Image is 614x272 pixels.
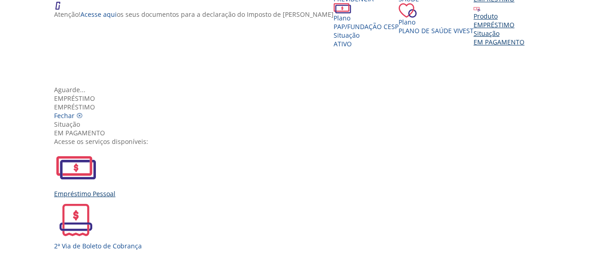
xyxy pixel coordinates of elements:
img: ico_dinheiro.png [334,3,351,14]
div: Produto [474,12,524,20]
a: 2ª Via de Boleto de Cobrança [54,198,567,250]
div: Aguarde... [54,85,567,94]
div: Empréstimo Pessoal [54,189,567,198]
div: Situação [54,120,567,129]
div: Empréstimo [54,94,567,103]
p: Atenção! os seus documentos para a declaração do Imposto de [PERSON_NAME] [54,10,334,19]
div: Acesse os serviços disponíveis: [54,137,567,146]
div: 2ª Via de Boleto de Cobrança [54,242,567,250]
div: EMPRÉSTIMO [474,20,524,29]
img: 2ViaCobranca.svg [54,198,98,242]
div: Situação [474,29,524,38]
span: EMPRÉSTIMO [54,103,95,111]
a: Empréstimo Pessoal [54,146,567,198]
a: Acesse aqui [80,10,117,19]
img: ico_emprestimo.svg [474,5,480,12]
a: Fechar [54,111,83,120]
span: Plano de Saúde VIVEST [399,26,474,35]
div: Plano [334,14,399,22]
div: Plano [399,18,474,26]
span: Fechar [54,111,75,120]
div: Situação [334,31,399,40]
div: EM PAGAMENTO [54,129,567,137]
span: PAP/Fundação CESP [334,22,399,31]
img: EmprestimoPessoal.svg [54,146,98,189]
span: Ativo [334,40,352,48]
img: ico_coracao.png [399,3,417,18]
span: EM PAGAMENTO [474,38,524,46]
